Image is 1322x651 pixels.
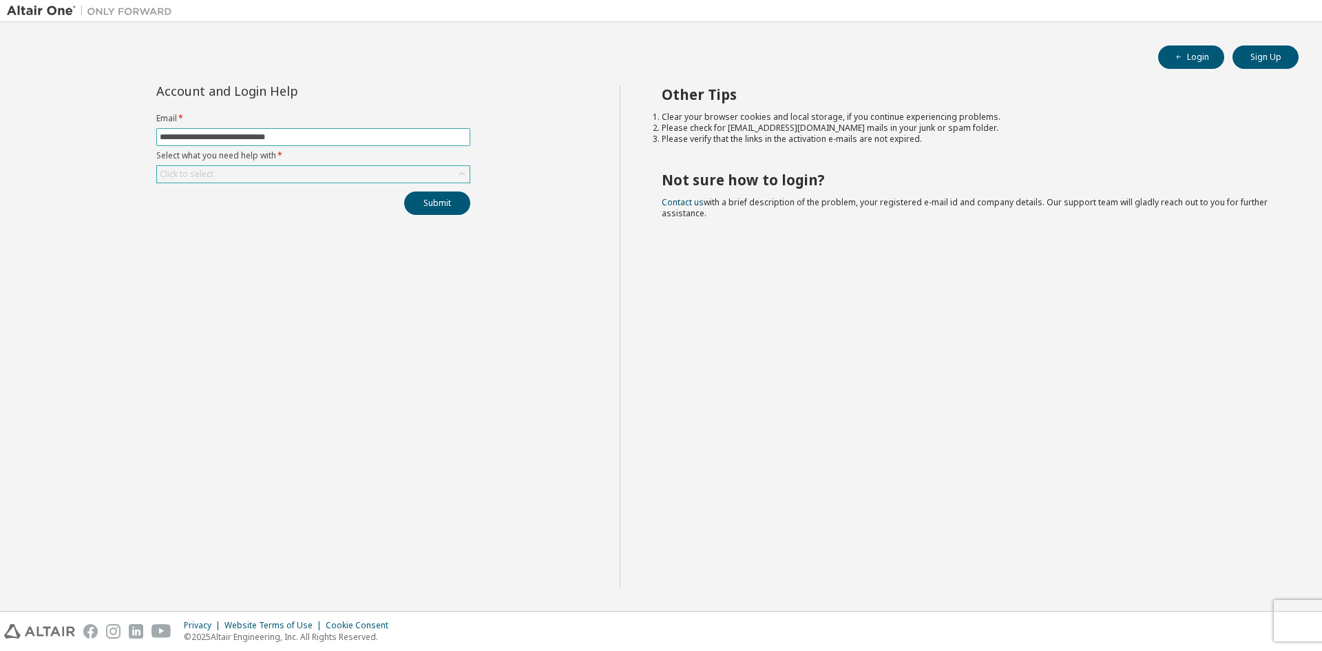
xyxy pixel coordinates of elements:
button: Login [1158,45,1224,69]
img: instagram.svg [106,624,120,639]
a: Contact us [662,196,704,208]
label: Select what you need help with [156,150,470,161]
img: altair_logo.svg [4,624,75,639]
label: Email [156,113,470,124]
div: Account and Login Help [156,85,408,96]
img: facebook.svg [83,624,98,639]
span: with a brief description of the problem, your registered e-mail id and company details. Our suppo... [662,196,1268,219]
li: Please verify that the links in the activation e-mails are not expired. [662,134,1274,145]
div: Click to select [160,169,213,180]
h2: Not sure how to login? [662,171,1274,189]
div: Cookie Consent [326,620,397,631]
div: Click to select [157,166,470,183]
div: Privacy [184,620,224,631]
button: Submit [404,192,470,215]
li: Please check for [EMAIL_ADDRESS][DOMAIN_NAME] mails in your junk or spam folder. [662,123,1274,134]
p: © 2025 Altair Engineering, Inc. All Rights Reserved. [184,631,397,643]
div: Website Terms of Use [224,620,326,631]
button: Sign Up [1232,45,1299,69]
img: linkedin.svg [129,624,143,639]
li: Clear your browser cookies and local storage, if you continue experiencing problems. [662,112,1274,123]
h2: Other Tips [662,85,1274,103]
img: Altair One [7,4,179,18]
img: youtube.svg [151,624,171,639]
